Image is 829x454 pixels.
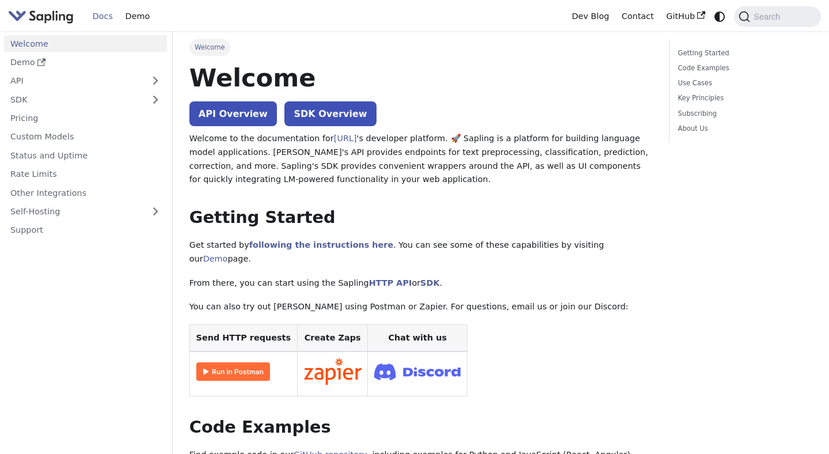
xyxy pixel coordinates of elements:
[189,417,653,438] h2: Code Examples
[369,278,412,287] a: HTTP API
[4,203,167,220] a: Self-Hosting
[678,48,808,59] a: Getting Started
[712,8,728,25] button: Switch between dark and light mode (currently system mode)
[189,300,653,314] p: You can also try out [PERSON_NAME] using Postman or Zapier. For questions, email us or join our D...
[4,184,167,201] a: Other Integrations
[4,54,167,71] a: Demo
[8,8,78,25] a: Sapling.aiSapling.ai
[565,7,615,25] a: Dev Blog
[678,123,808,134] a: About Us
[4,110,167,127] a: Pricing
[420,278,439,287] a: SDK
[374,360,461,384] img: Join Discord
[4,91,144,108] a: SDK
[4,35,167,52] a: Welcome
[678,78,808,89] a: Use Cases
[750,12,787,21] span: Search
[334,134,357,143] a: [URL]
[678,63,808,74] a: Code Examples
[203,254,228,263] a: Demo
[144,73,167,89] button: Expand sidebar category 'API'
[284,101,376,126] a: SDK Overview
[4,166,167,183] a: Rate Limits
[189,101,277,126] a: API Overview
[660,7,711,25] a: GitHub
[4,222,167,239] a: Support
[249,240,393,249] a: following the instructions here
[189,239,653,266] p: Get started by . You can see some of these capabilities by visiting our page.
[8,8,74,25] img: Sapling.ai
[189,62,653,93] h1: Welcome
[119,7,156,25] a: Demo
[189,207,653,228] h2: Getting Started
[189,277,653,290] p: From there, you can start using the Sapling or .
[189,39,653,55] nav: Breadcrumbs
[297,325,368,352] th: Create Zaps
[678,93,808,104] a: Key Principles
[678,108,808,119] a: Subscribing
[734,6,820,27] button: Search (Command+K)
[189,132,653,187] p: Welcome to the documentation for 's developer platform. 🚀 Sapling is a platform for building lang...
[304,358,362,385] img: Connect in Zapier
[86,7,119,25] a: Docs
[615,7,660,25] a: Contact
[189,39,230,55] span: Welcome
[368,325,467,352] th: Chat with us
[4,73,144,89] a: API
[4,128,167,145] a: Custom Models
[196,362,270,381] img: Run in Postman
[189,325,297,352] th: Send HTTP requests
[144,91,167,108] button: Expand sidebar category 'SDK'
[4,147,167,164] a: Status and Uptime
